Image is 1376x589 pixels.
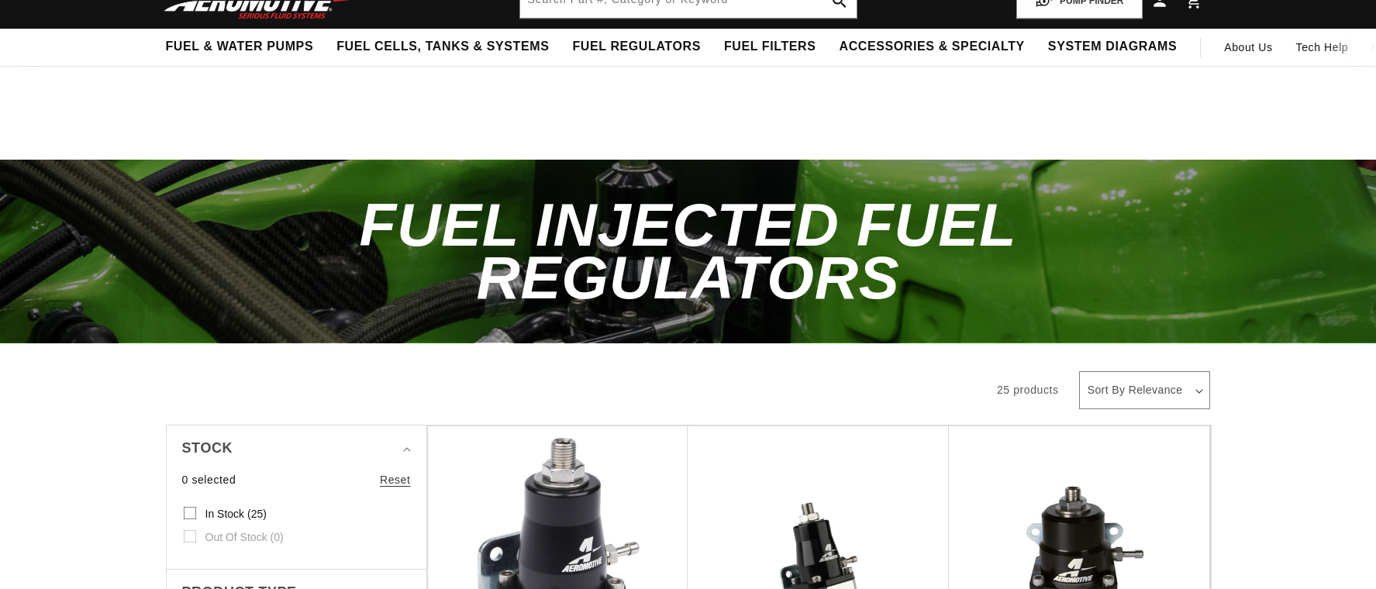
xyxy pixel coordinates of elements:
[325,29,560,65] summary: Fuel Cells, Tanks & Systems
[724,39,816,55] span: Fuel Filters
[712,29,828,65] summary: Fuel Filters
[205,530,284,544] span: Out of stock (0)
[360,191,1017,312] span: Fuel Injected Fuel Regulators
[1296,39,1349,56] span: Tech Help
[1285,29,1360,66] summary: Tech Help
[1212,29,1284,66] a: About Us
[1224,41,1272,53] span: About Us
[182,471,236,488] span: 0 selected
[380,471,411,488] a: Reset
[560,29,712,65] summary: Fuel Regulators
[182,437,233,460] span: Stock
[166,39,314,55] span: Fuel & Water Pumps
[154,29,326,65] summary: Fuel & Water Pumps
[182,425,411,471] summary: Stock (0 selected)
[828,29,1036,65] summary: Accessories & Specialty
[997,384,1059,396] span: 25 products
[205,507,267,521] span: In stock (25)
[336,39,549,55] span: Fuel Cells, Tanks & Systems
[840,39,1025,55] span: Accessories & Specialty
[572,39,700,55] span: Fuel Regulators
[1048,39,1177,55] span: System Diagrams
[1036,29,1188,65] summary: System Diagrams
